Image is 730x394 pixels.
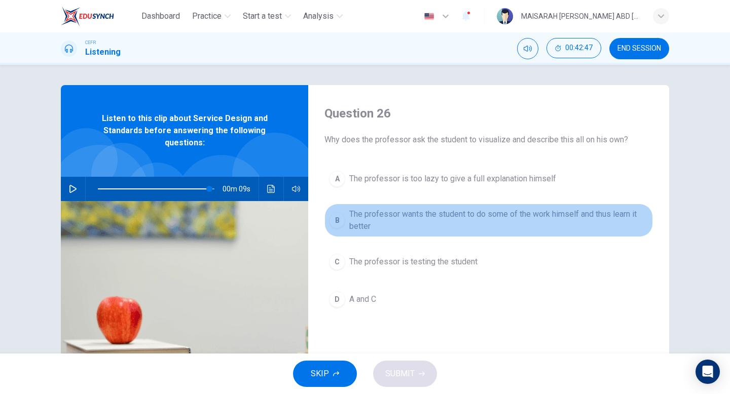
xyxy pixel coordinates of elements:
button: BThe professor wants the student to do some of the work himself and thus learn it better [324,204,653,237]
div: C [329,254,345,270]
button: SKIP [293,361,357,387]
img: EduSynch logo [61,6,114,26]
span: SKIP [311,367,329,381]
button: Start a test [239,7,295,25]
div: D [329,291,345,307]
button: END SESSION [609,38,669,59]
button: Practice [188,7,235,25]
span: Practice [192,10,222,22]
button: AThe professor is too lazy to give a full explanation himself [324,166,653,191]
img: Profile picture [497,8,513,24]
div: Hide [546,38,601,59]
button: 00:42:47 [546,38,601,58]
span: END SESSION [617,45,661,53]
div: MAISARAH [PERSON_NAME] ABD [PERSON_NAME] [521,10,641,22]
button: Click to see the audio transcription [263,177,279,201]
span: Analysis [303,10,334,22]
button: Analysis [299,7,347,25]
span: Dashboard [141,10,180,22]
h4: Question 26 [324,105,653,122]
button: Dashboard [137,7,184,25]
span: The professor is too lazy to give a full explanation himself [349,173,556,185]
div: B [329,212,345,228]
span: The professor wants the student to do some of the work himself and thus learn it better [349,208,648,232]
button: CThe professor is testing the student [324,249,653,274]
span: Start a test [243,10,282,22]
div: A [329,171,345,187]
span: The professor is testing the student [349,256,478,268]
span: 00m 09s [223,177,259,201]
span: Why does the professor ask the student to visualize and describe this all on his own? [324,134,653,146]
a: EduSynch logo [61,6,137,26]
span: CEFR [85,39,96,46]
span: Listen to this clip about Service Design and Standards before answering the following questions: [94,112,275,149]
img: en [423,13,435,20]
h1: Listening [85,46,121,58]
span: A and C [349,293,376,305]
div: Open Intercom Messenger [696,360,720,384]
div: Mute [517,38,538,59]
span: 00:42:47 [565,44,593,52]
button: DA and C [324,287,653,312]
